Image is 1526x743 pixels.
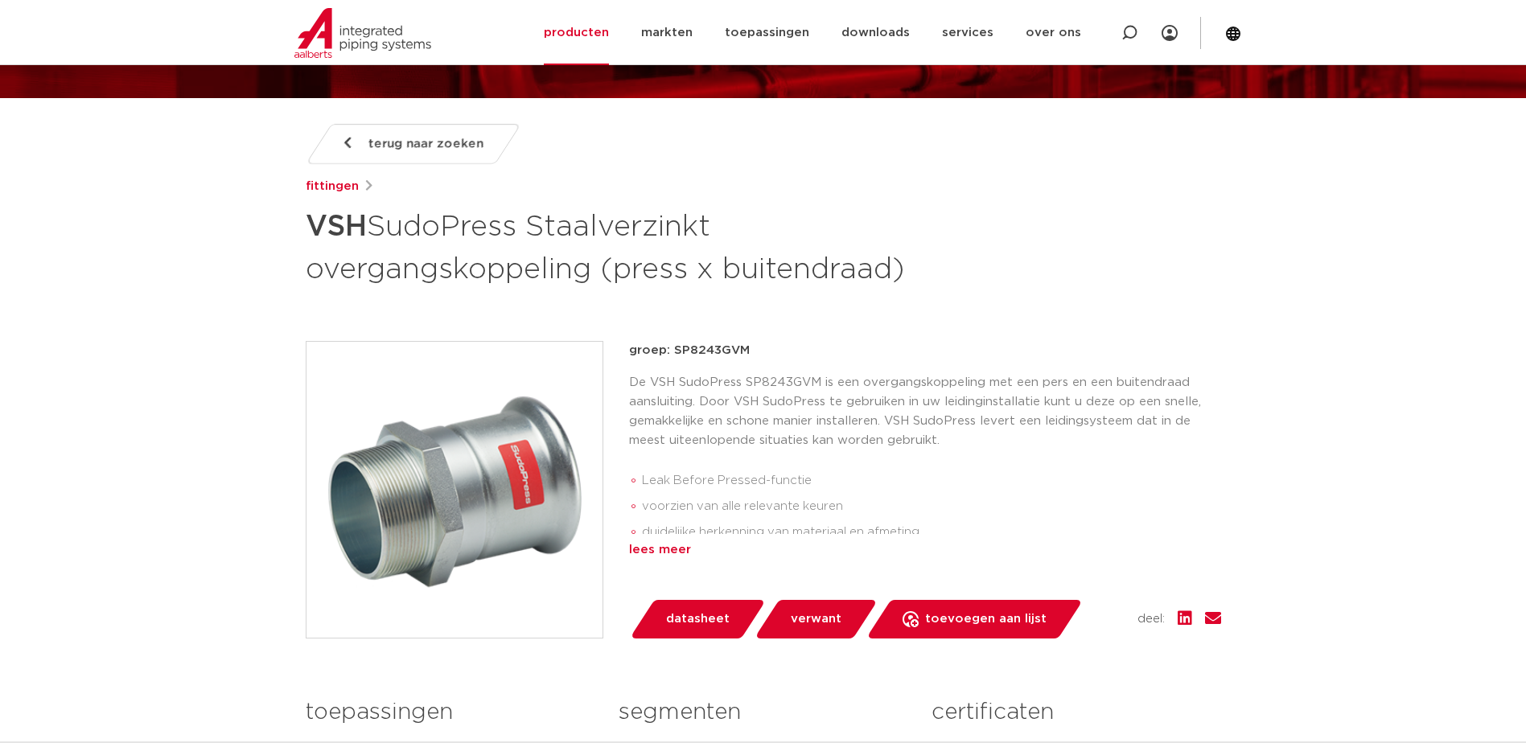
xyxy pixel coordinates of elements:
[368,131,483,157] span: terug naar zoeken
[629,341,1221,360] p: groep: SP8243GVM
[306,696,594,729] h3: toepassingen
[791,606,841,632] span: verwant
[932,696,1220,729] h3: certificaten
[1137,610,1165,629] span: deel:
[666,606,730,632] span: datasheet
[306,342,603,638] img: Product Image for VSH SudoPress Staalverzinkt overgangskoppeling (press x buitendraad)
[642,494,1221,519] li: voorzien van alle relevante keuren
[629,600,766,638] a: datasheet
[305,124,520,164] a: terug naar zoeken
[754,600,878,638] a: verwant
[629,540,1221,560] div: lees meer
[306,212,367,241] strong: VSH
[306,203,910,289] h1: SudoPress Staalverzinkt overgangskoppeling (press x buitendraad)
[306,177,359,196] a: fittingen
[642,519,1221,545] li: duidelijke herkenning van materiaal en afmeting
[619,696,907,729] h3: segmenten
[629,373,1221,450] p: De VSH SudoPress SP8243GVM is een overgangskoppeling met een pers en een buitendraad aansluiting....
[642,468,1221,494] li: Leak Before Pressed-functie
[925,606,1047,632] span: toevoegen aan lijst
